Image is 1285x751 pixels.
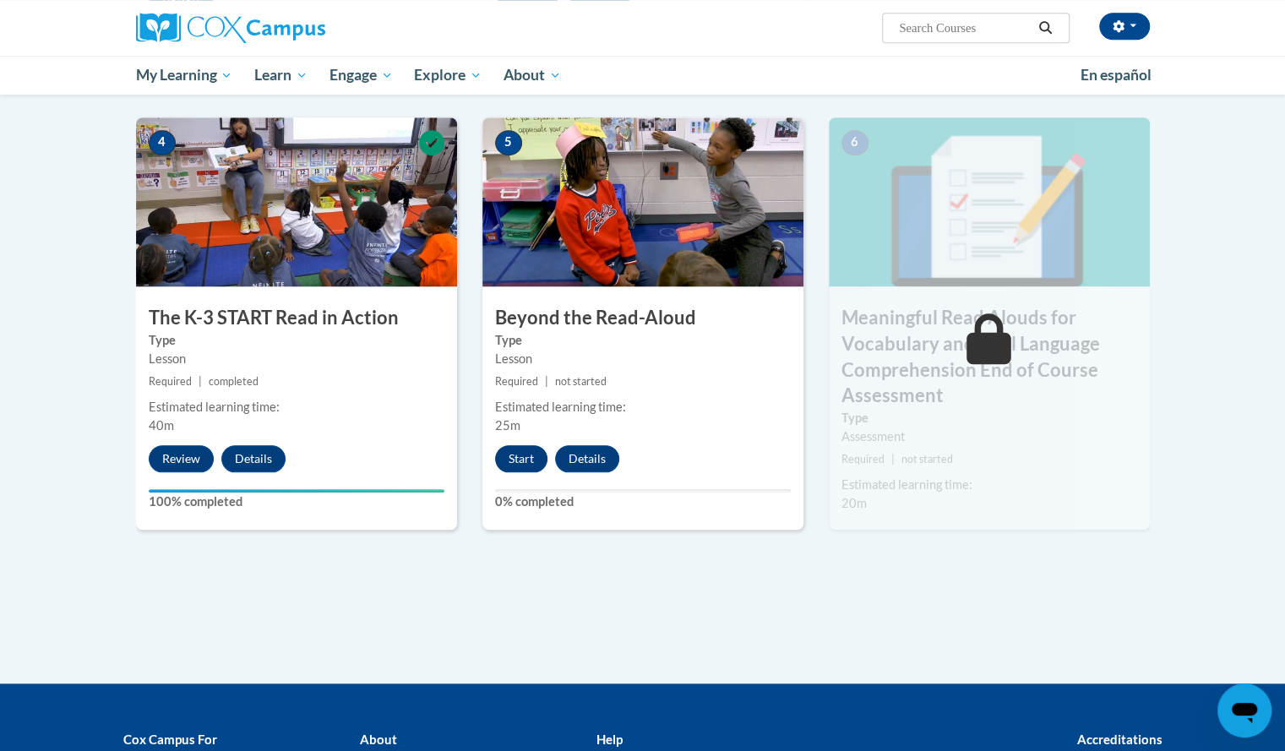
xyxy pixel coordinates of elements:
button: Search [1032,18,1058,38]
span: | [891,453,895,465]
div: Estimated learning time: [495,398,791,416]
a: About [493,56,572,95]
span: 25m [495,418,520,433]
button: Details [221,445,286,472]
img: Cox Campus [136,13,325,43]
button: Account Settings [1099,13,1150,40]
span: | [545,375,548,388]
div: Estimated learning time: [149,398,444,416]
span: Engage [329,65,393,85]
span: About [504,65,561,85]
span: Required [841,453,885,465]
span: 5 [495,130,522,155]
span: completed [209,375,259,388]
button: Details [555,445,619,472]
a: Learn [243,56,319,95]
input: Search Courses [897,18,1032,38]
span: | [199,375,202,388]
span: not started [901,453,953,465]
span: 40m [149,418,174,433]
span: 6 [841,130,868,155]
h3: Meaningful Read Alouds for Vocabulary and Oral Language Comprehension End of Course Assessment [829,305,1150,409]
a: Cox Campus [136,13,457,43]
button: Review [149,445,214,472]
span: Required [149,375,192,388]
img: Course Image [136,117,457,286]
span: Learn [254,65,308,85]
b: Help [596,732,622,747]
label: Type [841,409,1137,427]
h3: The K-3 START Read in Action [136,305,457,331]
a: My Learning [125,56,244,95]
iframe: Button to launch messaging window [1217,683,1271,737]
div: Your progress [149,489,444,493]
a: En español [1070,57,1162,93]
label: 0% completed [495,493,791,511]
span: Required [495,375,538,388]
span: 4 [149,130,176,155]
img: Course Image [482,117,803,286]
label: 100% completed [149,493,444,511]
span: not started [555,375,607,388]
label: Type [495,331,791,350]
div: Assessment [841,427,1137,446]
label: Type [149,331,444,350]
img: Course Image [829,117,1150,286]
div: Lesson [495,350,791,368]
button: Start [495,445,547,472]
div: Estimated learning time: [841,476,1137,494]
span: My Learning [135,65,232,85]
div: Lesson [149,350,444,368]
a: Engage [319,56,404,95]
h3: Beyond the Read-Aloud [482,305,803,331]
span: 20m [841,496,867,510]
div: Main menu [111,56,1175,95]
b: About [359,732,396,747]
a: Explore [403,56,493,95]
span: Explore [414,65,482,85]
b: Cox Campus For [123,732,217,747]
span: En español [1081,66,1152,84]
b: Accreditations [1077,732,1162,747]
